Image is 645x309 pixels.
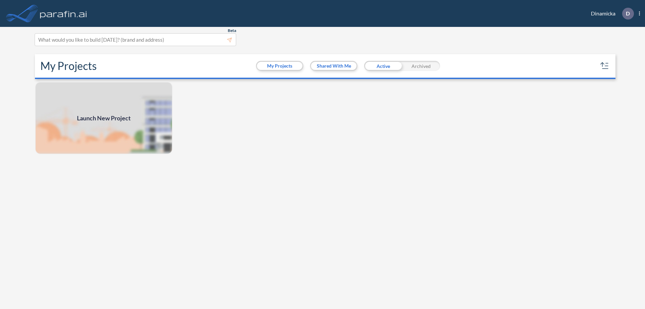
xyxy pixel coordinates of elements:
[626,10,630,16] p: D
[228,28,236,33] span: Beta
[599,61,610,71] button: sort
[311,62,356,70] button: Shared With Me
[39,7,88,20] img: logo
[402,61,440,71] div: Archived
[35,82,173,154] a: Launch New Project
[364,61,402,71] div: Active
[77,114,131,123] span: Launch New Project
[35,82,173,154] img: add
[257,62,302,70] button: My Projects
[40,60,97,72] h2: My Projects
[581,8,640,20] div: Dinamicka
